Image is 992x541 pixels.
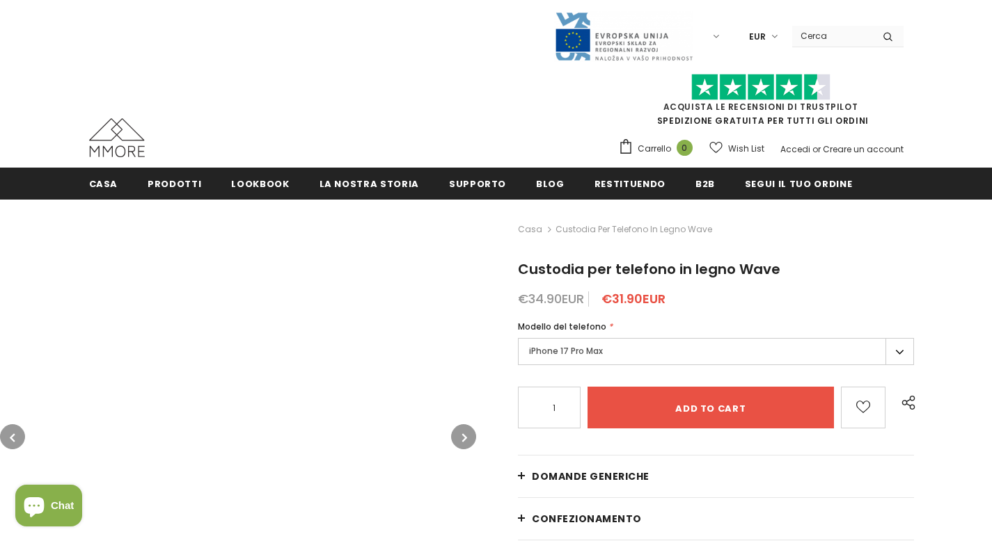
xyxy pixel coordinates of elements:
[691,74,830,101] img: Fidati di Pilot Stars
[320,177,419,191] span: La nostra storia
[518,259,780,279] span: Custodia per telefono in legno Wave
[536,177,565,191] span: Blog
[780,143,810,155] a: Accedi
[320,168,419,199] a: La nostra storia
[823,143,904,155] a: Creare un account
[556,221,712,238] span: Custodia per telefono in legno Wave
[148,168,201,199] a: Prodotti
[812,143,821,155] span: or
[518,290,584,307] span: €34.90EUR
[89,168,118,199] a: Casa
[231,177,289,191] span: Lookbook
[89,118,145,157] img: Casi MMORE
[728,142,764,156] span: Wish List
[536,168,565,199] a: Blog
[677,140,693,156] span: 0
[601,290,666,307] span: €31.90EUR
[148,177,201,191] span: Prodotti
[618,80,904,127] span: SPEDIZIONE GRATUITA PER TUTTI GLI ORDINI
[518,498,914,540] a: CONFEZIONAMENTO
[554,11,693,62] img: Javni Razpis
[745,177,852,191] span: Segui il tuo ordine
[89,177,118,191] span: Casa
[532,469,649,483] span: Domande generiche
[749,30,766,44] span: EUR
[588,387,834,428] input: Add to cart
[518,338,914,365] label: iPhone 17 Pro Max
[745,168,852,199] a: Segui il tuo ordine
[231,168,289,199] a: Lookbook
[518,221,542,238] a: Casa
[695,177,715,191] span: B2B
[638,142,671,156] span: Carrello
[792,26,872,46] input: Search Site
[595,168,666,199] a: Restituendo
[709,136,764,161] a: Wish List
[554,30,693,42] a: Javni Razpis
[518,455,914,497] a: Domande generiche
[618,138,700,159] a: Carrello 0
[532,512,642,526] span: CONFEZIONAMENTO
[449,177,506,191] span: supporto
[695,168,715,199] a: B2B
[449,168,506,199] a: supporto
[663,101,858,113] a: Acquista le recensioni di TrustPilot
[11,485,86,530] inbox-online-store-chat: Shopify online store chat
[595,177,666,191] span: Restituendo
[518,321,606,332] span: Modello del telefono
